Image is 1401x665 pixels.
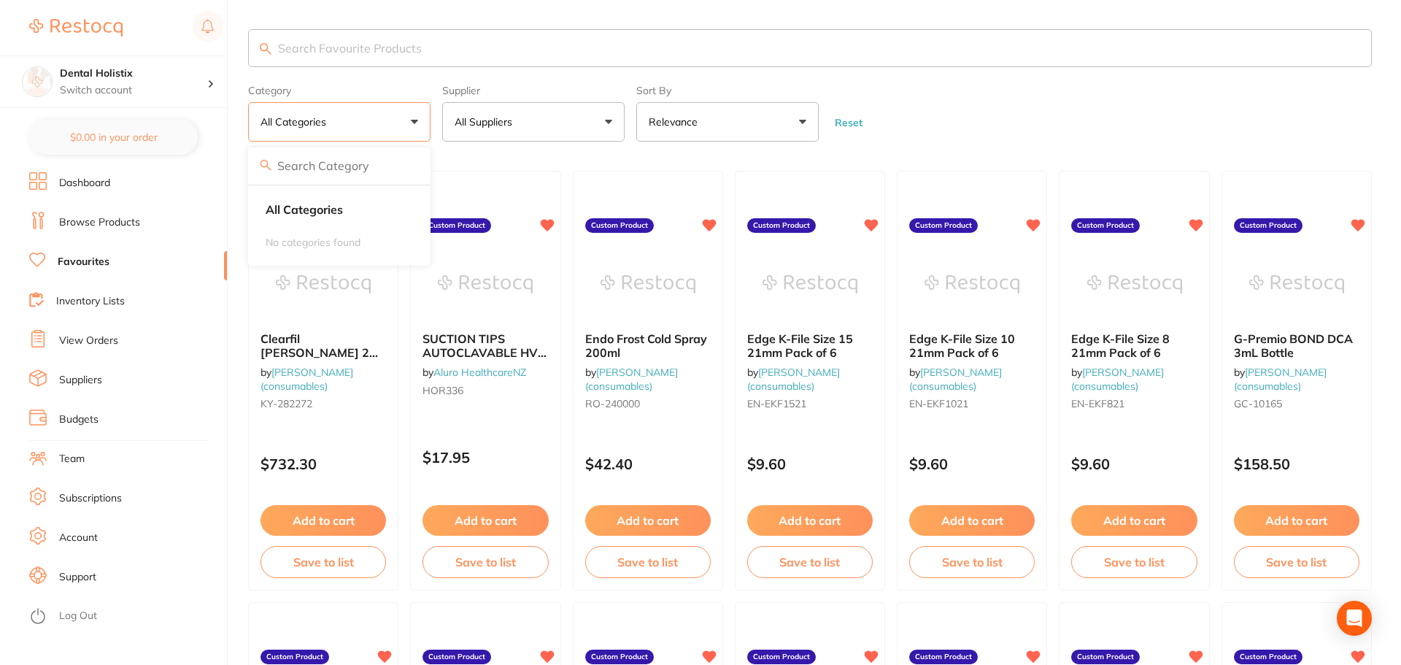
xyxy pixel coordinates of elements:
button: Add to cart [260,505,386,536]
button: Save to list [909,546,1035,578]
a: Browse Products [59,215,140,230]
button: Relevance [636,102,819,142]
b: Clearfil SE BOND 2 Value Kit 3x Primer 6ml and 3x Bond 5ml [260,332,386,359]
span: by [1071,366,1164,392]
p: All Categories [260,115,332,129]
label: Custom Product [1071,650,1140,664]
label: Supplier [442,85,625,96]
span: SUCTION TIPS AUTOCLAVABLE HVE PEDO [422,331,547,373]
label: Custom Product [422,218,491,233]
p: $158.50 [1234,455,1359,472]
span: Edge K-File Size 8 21mm Pack of 6 [1071,331,1170,359]
a: Dashboard [59,176,110,191]
button: Add to cart [585,505,711,536]
button: Add to cart [1071,505,1197,536]
button: Add to cart [1234,505,1359,536]
a: Budgets [59,412,99,427]
button: All Suppliers [442,102,625,142]
div: Open Intercom Messenger [1337,601,1372,636]
span: by [747,366,840,392]
label: Category [248,85,431,96]
button: Add to cart [747,505,873,536]
button: Log Out [29,605,223,629]
button: Add to cart [909,505,1035,536]
label: Custom Product [1071,218,1140,233]
label: Custom Product [260,650,329,664]
p: $42.40 [585,455,711,472]
p: $9.60 [747,455,873,472]
p: $17.95 [422,449,548,466]
span: by [1234,366,1327,392]
a: Account [59,531,98,545]
span: RO-240000 [585,397,640,410]
span: Endo Frost Cold Spray 200ml [585,331,707,359]
label: Custom Product [1234,650,1302,664]
label: Custom Product [1234,218,1302,233]
a: Team [59,452,85,466]
button: Save to list [422,546,548,578]
label: Custom Product [909,218,978,233]
img: Edge K-File Size 8 21mm Pack of 6 [1087,247,1182,320]
a: [PERSON_NAME] (consumables) [747,366,840,392]
span: by [422,366,526,379]
span: EN-EKF1521 [747,397,806,410]
a: Support [59,570,96,585]
input: Search Category [248,147,431,184]
button: All Categories [248,102,431,142]
a: Suppliers [59,373,102,388]
button: Reset [830,116,867,129]
img: Clearfil SE BOND 2 Value Kit 3x Primer 6ml and 3x Bond 5ml [276,247,371,320]
label: Custom Product [747,650,816,664]
label: Custom Product [585,218,654,233]
img: SUCTION TIPS AUTOCLAVABLE HVE PEDO [438,247,533,320]
p: All Suppliers [455,115,518,129]
a: Favourites [58,255,109,269]
h4: Dental Holistix [60,66,207,81]
span: EN-EKF821 [1071,397,1124,410]
p: $732.30 [260,455,386,472]
a: [PERSON_NAME] (consumables) [909,366,1002,392]
span: EN-EKF1021 [909,397,968,410]
span: G-Premio BOND DCA 3mL Bottle [1234,331,1353,359]
b: Edge K-File Size 10 21mm Pack of 6 [909,332,1035,359]
li: Clear selection [254,194,425,225]
a: [PERSON_NAME] (consumables) [260,366,353,392]
img: G-Premio BOND DCA 3mL Bottle [1249,247,1344,320]
span: by [260,366,353,392]
span: by [909,366,1002,392]
label: Custom Product [422,650,491,664]
a: [PERSON_NAME] (consumables) [585,366,678,392]
p: $9.60 [909,455,1035,472]
span: Edge K-File Size 10 21mm Pack of 6 [909,331,1015,359]
label: Custom Product [909,650,978,664]
b: SUCTION TIPS AUTOCLAVABLE HVE PEDO [422,332,548,359]
span: Clearfil [PERSON_NAME] 2 Value Kit 3x Primer 6ml and 3x Bond 5ml [260,331,378,386]
b: Endo Frost Cold Spray 200ml [585,332,711,359]
strong: All Categories [266,203,343,216]
b: Edge K-File Size 8 21mm Pack of 6 [1071,332,1197,359]
a: Inventory Lists [56,294,125,309]
li: No categories found [254,228,425,257]
img: Dental Holistix [23,67,52,96]
a: Restocq Logo [29,11,123,45]
span: Edge K-File Size 15 21mm Pack of 6 [747,331,853,359]
button: Save to list [1234,546,1359,578]
label: Custom Product [747,218,816,233]
button: Save to list [747,546,873,578]
a: Subscriptions [59,491,122,506]
label: Custom Product [585,650,654,664]
p: $9.60 [1071,455,1197,472]
p: Switch account [60,83,207,98]
button: Save to list [585,546,711,578]
label: Sort By [636,85,819,96]
button: Save to list [1071,546,1197,578]
img: Edge K-File Size 15 21mm Pack of 6 [763,247,857,320]
input: Search Favourite Products [248,29,1372,67]
img: Edge K-File Size 10 21mm Pack of 6 [925,247,1019,320]
a: View Orders [59,334,118,348]
img: Restocq Logo [29,19,123,36]
p: Relevance [649,115,703,129]
a: Log Out [59,609,97,623]
span: HOR336 [422,384,463,397]
img: Endo Frost Cold Spray 200ml [601,247,695,320]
